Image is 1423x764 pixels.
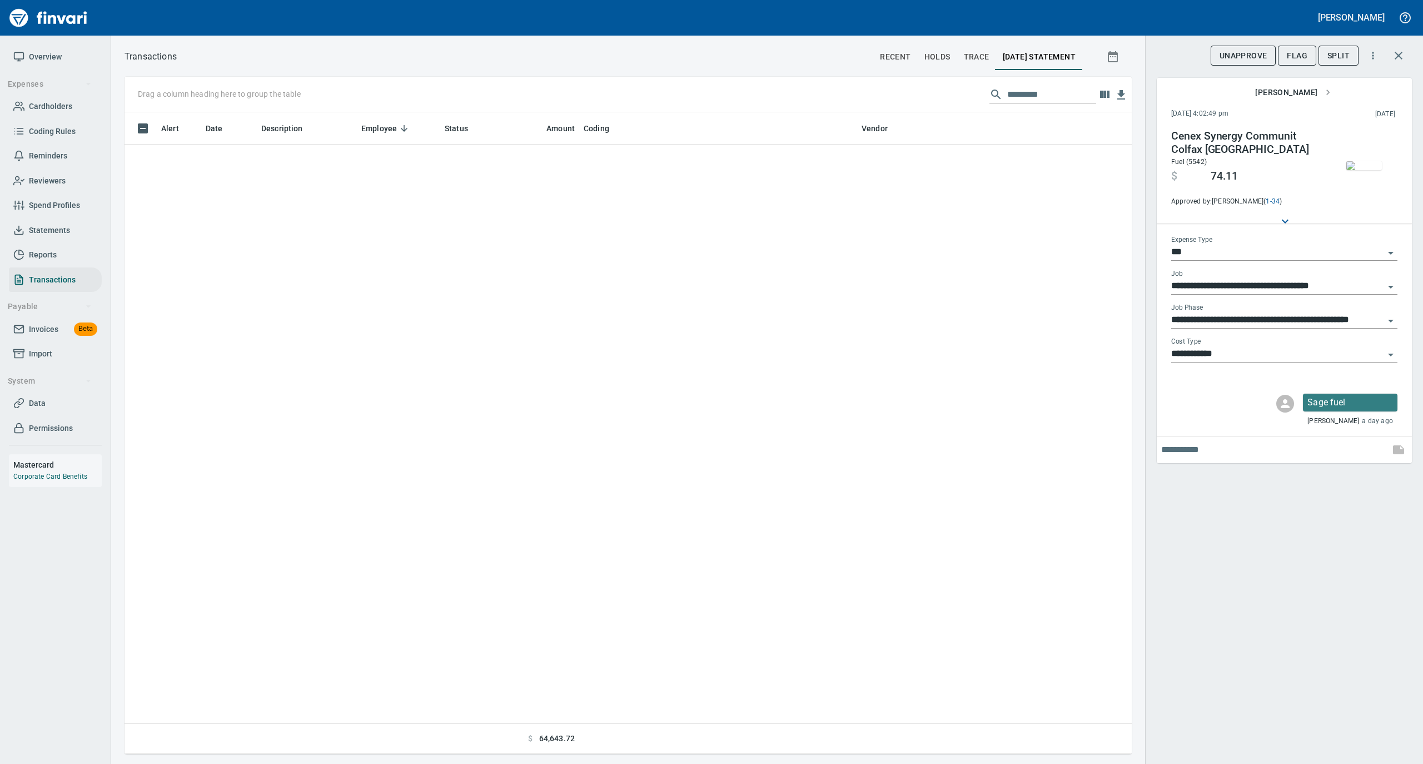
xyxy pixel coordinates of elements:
[125,50,177,63] p: Transactions
[1385,42,1412,69] button: Close transaction
[9,416,102,441] a: Permissions
[29,149,67,163] span: Reminders
[361,122,411,135] span: Employee
[9,168,102,194] a: Reviewers
[1171,196,1322,207] span: Approved by: [PERSON_NAME] ( )
[9,119,102,144] a: Coding Rules
[1171,305,1203,311] label: Job Phase
[161,122,193,135] span: Alert
[13,473,87,480] a: Corporate Card Benefits
[8,77,92,91] span: Expenses
[1096,43,1132,70] button: Show transactions within a particular date range
[29,273,76,287] span: Transactions
[528,733,533,745] span: $
[964,50,989,64] span: trace
[1251,82,1335,103] button: [PERSON_NAME]
[161,122,179,135] span: Alert
[29,323,58,336] span: Invoices
[8,300,92,314] span: Payable
[1383,245,1399,261] button: Open
[9,391,102,416] a: Data
[1346,161,1382,170] img: receipts%2Fmarketjohnson%2F2025-09-15%2FLp7VPN3dETSpNuqrycmjAr9Lyj22__t8pZTujHV2J7TqyF5lJX_thumb.jpg
[9,317,102,342] a: InvoicesBeta
[1171,271,1183,277] label: Job
[445,122,468,135] span: Status
[546,122,575,135] span: Amount
[206,122,237,135] span: Date
[1171,158,1207,166] span: Fuel (5542)
[1171,170,1177,183] span: $
[9,341,102,366] a: Import
[1383,279,1399,295] button: Open
[9,193,102,218] a: Spend Profiles
[1307,416,1359,427] span: [PERSON_NAME]
[29,125,76,138] span: Coding Rules
[862,122,888,135] span: Vendor
[138,88,301,100] p: Drag a column heading here to group the table
[862,122,902,135] span: Vendor
[1003,50,1076,64] span: [DATE] Statement
[584,122,624,135] span: Coding
[1266,197,1280,205] a: 1-34
[261,122,303,135] span: Description
[29,199,80,212] span: Spend Profiles
[880,50,910,64] span: recent
[1383,313,1399,329] button: Open
[1096,86,1113,103] button: Choose columns to display
[539,733,575,745] span: 64,643.72
[1385,436,1412,463] span: This records your note into the expense. If you would like to send a message to an employee inste...
[1315,9,1387,26] button: [PERSON_NAME]
[1255,86,1331,100] span: [PERSON_NAME]
[29,100,72,113] span: Cardholders
[29,347,52,361] span: Import
[1307,396,1393,409] p: Sage fuel
[1171,108,1302,120] span: [DATE] 4:02:49 pm
[532,122,575,135] span: Amount
[584,122,609,135] span: Coding
[1383,347,1399,363] button: Open
[29,396,46,410] span: Data
[1327,49,1350,63] span: Split
[1171,130,1322,156] h4: Cenex Synergy Communit Colfax [GEOGRAPHIC_DATA]
[9,44,102,70] a: Overview
[13,459,102,471] h6: Mastercard
[361,122,397,135] span: Employee
[1211,46,1276,66] button: UnApprove
[9,218,102,243] a: Statements
[9,94,102,119] a: Cardholders
[125,50,177,63] nav: breadcrumb
[29,248,57,262] span: Reports
[3,296,96,317] button: Payable
[3,74,96,95] button: Expenses
[1220,49,1267,63] span: UnApprove
[1211,170,1238,183] span: 74.11
[29,174,66,188] span: Reviewers
[1362,416,1393,427] span: a day ago
[3,371,96,391] button: System
[9,267,102,292] a: Transactions
[9,143,102,168] a: Reminders
[1278,46,1316,66] button: Flag
[1318,46,1359,66] button: Split
[1361,43,1385,68] button: More
[8,374,92,388] span: System
[74,323,97,335] span: Beta
[261,122,317,135] span: Description
[7,4,90,31] img: Finvari
[1171,237,1212,244] label: Expense Type
[206,122,223,135] span: Date
[29,224,70,237] span: Statements
[29,50,62,64] span: Overview
[1318,12,1385,23] h5: [PERSON_NAME]
[924,50,951,64] span: holds
[1287,49,1307,63] span: Flag
[9,242,102,267] a: Reports
[445,122,482,135] span: Status
[29,421,73,435] span: Permissions
[1303,394,1397,411] div: Click for options
[1171,339,1201,345] label: Cost Type
[1302,109,1395,120] span: This charge was settled by the merchant and appears on the 2025/09/13 statement.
